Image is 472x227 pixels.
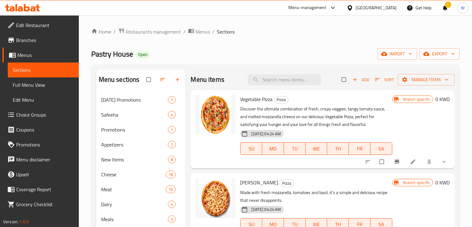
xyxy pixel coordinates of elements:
[168,97,175,103] span: 7
[2,182,79,197] a: Coverage Report
[168,127,175,133] span: 1
[240,105,392,128] p: Discover the ultimate combination of fresh, crispy veggies, tangy tomato sauce, and melted mozzar...
[96,182,186,197] div: Meat10
[168,96,176,104] div: items
[17,51,74,59] span: Menus
[377,48,417,60] button: import
[191,75,224,84] h2: Menu items
[2,18,79,33] a: Edit Restaurant
[306,142,327,155] button: WE
[284,142,306,155] button: TU
[2,122,79,137] a: Coupons
[265,144,281,153] span: MO
[2,107,79,122] a: Choice Groups
[2,197,79,212] a: Grocery Checklist
[356,4,397,11] div: [GEOGRAPHIC_DATA]
[196,95,235,135] img: Vegetable Pizza
[435,95,450,104] h6: 0 KWD
[118,28,181,36] a: Restaurants management
[96,92,186,107] div: [DATE] Promotions7
[330,144,346,153] span: TH
[16,201,74,208] span: Grocery Checklist
[243,144,260,153] span: SU
[96,122,186,137] div: Promotions1
[2,33,79,48] a: Branches
[114,28,116,35] li: /
[168,156,176,163] div: items
[168,111,176,118] div: items
[2,152,79,167] a: Menu disclaimer
[8,77,79,92] a: Full Menu View
[168,112,175,118] span: 4
[101,126,168,133] div: Promotions
[96,137,186,152] div: Appetizers2
[91,47,133,61] span: Pastry House
[390,155,405,169] button: Branch-specific-item
[16,36,74,44] span: Branches
[101,96,168,104] span: [DATE] Promotions
[461,4,465,11] span: W
[168,202,175,207] span: 4
[136,51,150,58] div: Open
[288,4,326,12] div: Menu-management
[101,171,166,178] div: Cheese
[16,126,74,133] span: Coupons
[373,75,395,85] button: Sort
[101,111,168,118] div: Safeeha
[249,206,283,212] span: [DATE] 04:24 AM
[212,28,214,35] li: /
[425,50,455,58] span: export
[143,74,156,86] span: Select all sections
[168,141,176,148] div: items
[16,171,74,178] span: Upsell
[16,111,74,118] span: Choice Groups
[248,74,321,85] input: search
[441,159,447,165] svg: Show Choices
[420,48,460,60] button: export
[422,155,437,169] button: delete
[168,126,176,133] div: items
[166,186,176,193] div: items
[16,21,74,29] span: Edit Restaurant
[126,28,181,35] span: Restaurants management
[2,167,79,182] a: Upsell
[274,96,289,104] div: Pizza
[136,52,150,57] span: Open
[13,81,74,89] span: Full Menu View
[2,48,79,63] a: Menus
[349,142,371,155] button: FR
[91,28,460,36] nav: breadcrumb
[101,186,166,193] span: Meat
[188,28,210,36] a: Menus
[101,201,168,208] span: Dairy
[16,141,74,148] span: Promotions
[96,167,186,182] div: Cheese18
[2,137,79,152] a: Promotions
[96,152,186,167] div: New Items8
[371,142,392,155] button: SA
[166,172,175,178] span: 18
[168,216,175,222] span: 3
[376,156,389,168] span: Select to update
[371,75,398,85] span: Sort items
[101,215,168,223] div: Meals
[101,156,168,163] span: New Items
[196,178,235,218] img: Margherita Pizza
[373,144,390,153] span: SA
[240,95,272,104] span: Vegetable Pizza
[96,212,186,227] div: Meals3
[375,76,394,83] span: Sort
[91,28,111,35] a: Home
[382,50,412,58] span: import
[361,155,376,169] button: sort-choices
[351,75,371,85] button: Add
[16,156,74,163] span: Menu disclaimer
[351,144,368,153] span: FR
[3,218,18,226] span: Version:
[286,144,303,153] span: TU
[353,76,369,83] span: Add
[101,96,168,104] div: Ramadan Promotions
[16,186,74,193] span: Coverage Report
[437,155,452,169] button: show more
